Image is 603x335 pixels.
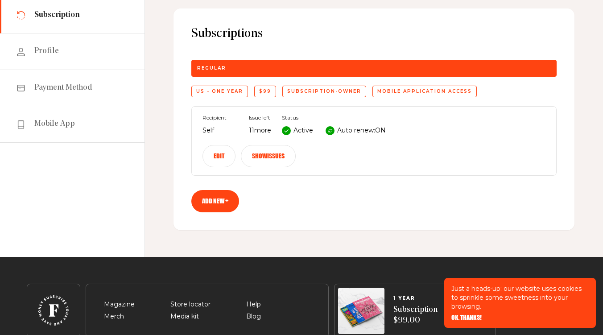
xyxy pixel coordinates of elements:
[246,300,261,308] a: Help
[191,60,557,77] div: Regular
[282,115,386,121] span: Status
[241,145,296,167] button: Showissues
[393,305,438,327] span: Subscription $99.00
[202,115,238,121] span: Recipient
[246,312,261,320] a: Blog
[372,86,477,97] div: Mobile application access
[34,10,80,21] span: Subscription
[202,125,238,136] p: Self
[282,86,366,97] div: subscription-owner
[34,46,59,57] span: Profile
[249,115,271,121] span: Issue left
[451,284,589,311] p: Just a heads-up: our website uses cookies to sprinkle some sweetness into your browsing.
[170,311,199,322] span: Media kit
[170,299,211,310] span: Store locator
[170,312,199,320] a: Media kit
[249,125,271,136] p: 11 more
[34,83,92,93] span: Payment Method
[191,190,239,212] a: Add new +
[202,145,235,167] button: Edit
[393,296,438,301] span: 1 YEAR
[104,312,124,320] a: Merch
[191,86,248,97] div: US - One Year
[337,125,386,136] p: Auto renew: ON
[293,125,313,136] p: Active
[34,119,75,129] span: Mobile App
[104,300,135,308] a: Magazine
[246,311,261,322] span: Blog
[451,314,482,321] button: OK, THANKS!
[246,299,261,310] span: Help
[104,311,124,322] span: Merch
[338,288,384,334] img: Magazines image
[170,300,211,308] a: Store locator
[191,26,557,42] span: Subscriptions
[254,86,276,97] div: $99
[104,299,135,310] span: Magazine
